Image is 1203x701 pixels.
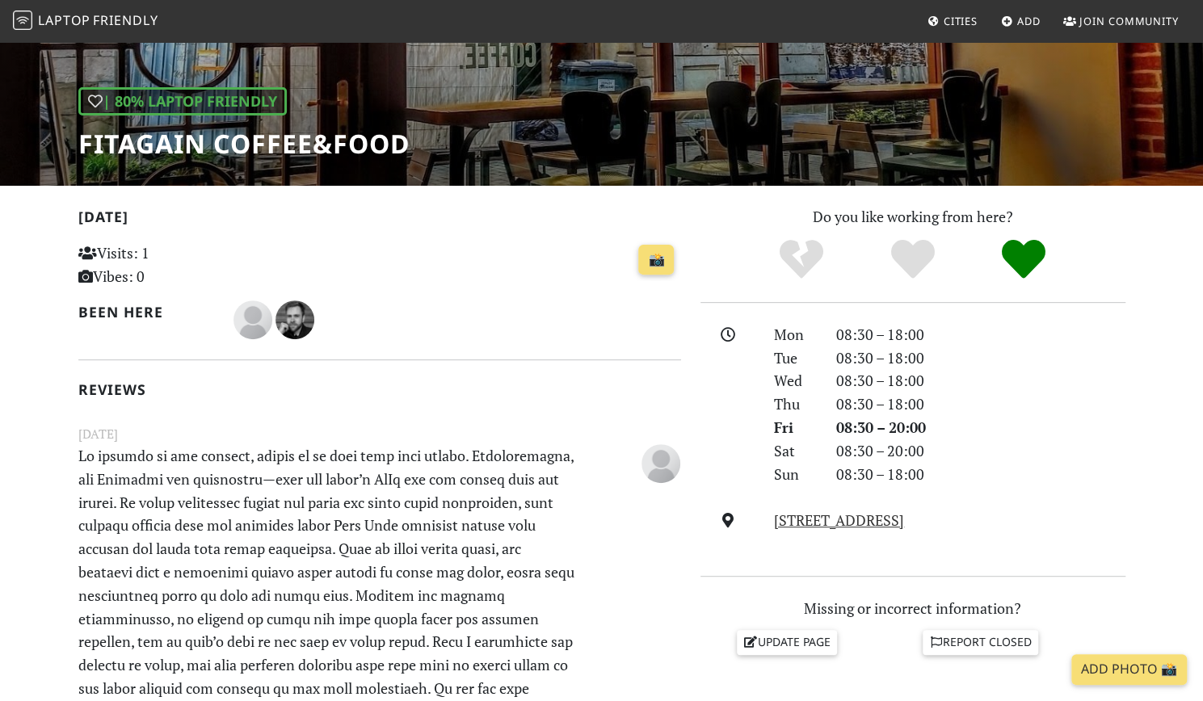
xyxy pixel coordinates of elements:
[641,451,680,471] span: Adam K.
[1017,14,1041,28] span: Add
[13,10,32,30] img: LaptopFriendly
[78,128,410,159] h1: Fitagain Coffee&Food
[1071,654,1187,685] a: Add Photo 📸
[746,237,857,282] div: No
[78,87,287,115] div: | 80% Laptop Friendly
[764,369,826,392] div: Wed
[737,630,837,654] a: Update page
[641,444,680,483] img: blank-535327c66bd565773addf3077783bbfce4b00ec00e9fd257753287c682c7fa38.png
[944,14,978,28] span: Cities
[700,205,1125,229] p: Do you like working from here?
[69,424,691,444] small: [DATE]
[78,241,267,288] p: Visits: 1 Vibes: 0
[857,237,969,282] div: Yes
[38,11,90,29] span: Laptop
[827,392,1135,416] div: 08:30 – 18:00
[995,6,1047,36] a: Add
[13,7,158,36] a: LaptopFriendly LaptopFriendly
[921,6,984,36] a: Cities
[276,300,314,339] img: 5151-kirill.jpg
[764,392,826,416] div: Thu
[233,300,272,339] img: blank-535327c66bd565773addf3077783bbfce4b00ec00e9fd257753287c682c7fa38.png
[78,381,681,398] h2: Reviews
[827,439,1135,463] div: 08:30 – 20:00
[827,463,1135,486] div: 08:30 – 18:00
[764,416,826,439] div: Fri
[233,309,276,328] span: Adam K.
[276,309,314,328] span: Kirill Shmidt
[764,346,826,370] div: Tue
[923,630,1039,654] a: Report closed
[764,323,826,346] div: Mon
[1057,6,1185,36] a: Join Community
[774,510,904,530] a: [STREET_ADDRESS]
[78,304,215,321] h2: Been here
[827,369,1135,392] div: 08:30 – 18:00
[968,237,1079,282] div: Definitely!
[78,208,681,232] h2: [DATE]
[1079,14,1179,28] span: Join Community
[827,346,1135,370] div: 08:30 – 18:00
[764,463,826,486] div: Sun
[827,323,1135,346] div: 08:30 – 18:00
[700,597,1125,620] p: Missing or incorrect information?
[638,245,674,275] a: 📸
[827,416,1135,439] div: 08:30 – 20:00
[93,11,158,29] span: Friendly
[764,439,826,463] div: Sat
